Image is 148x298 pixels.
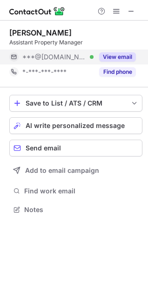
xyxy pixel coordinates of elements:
div: Assistant Property Manager [9,38,142,47]
img: ContactOut v5.3.10 [9,6,65,17]
button: Reveal Button [99,67,136,77]
div: Save to List / ATS / CRM [26,99,126,107]
span: Add to email campaign [25,167,99,174]
button: Reveal Button [99,52,136,62]
span: Find work email [24,187,139,195]
button: save-profile-one-click [9,95,142,112]
button: Notes [9,203,142,216]
span: Notes [24,206,139,214]
button: Add to email campaign [9,162,142,179]
button: Send email [9,140,142,156]
span: ***@[DOMAIN_NAME] [22,53,87,61]
span: Send email [26,144,61,152]
span: AI write personalized message [26,122,125,129]
div: [PERSON_NAME] [9,28,72,37]
button: Find work email [9,184,142,198]
button: AI write personalized message [9,117,142,134]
